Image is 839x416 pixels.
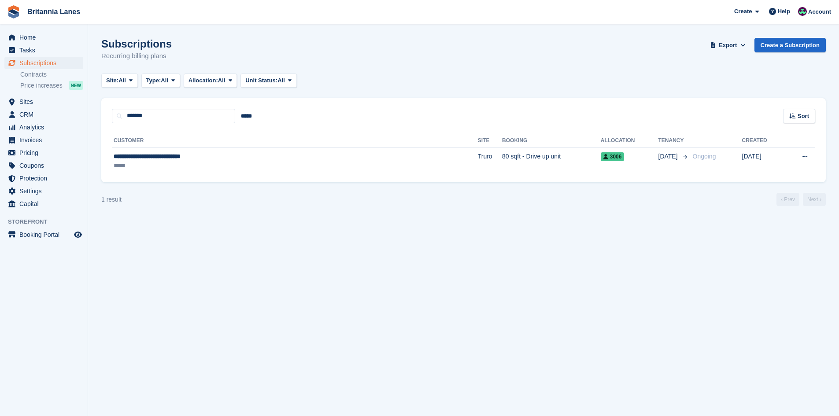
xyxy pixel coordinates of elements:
span: Subscriptions [19,57,72,69]
button: Allocation: All [184,74,237,88]
a: menu [4,44,83,56]
span: Booking Portal [19,228,72,241]
span: Sort [798,112,809,121]
a: menu [4,228,83,241]
span: All [277,76,285,85]
th: Customer [112,134,478,148]
a: Britannia Lanes [24,4,84,19]
span: Capital [19,198,72,210]
span: Help [778,7,790,16]
button: Unit Status: All [240,74,296,88]
th: Tenancy [658,134,689,148]
a: menu [4,159,83,172]
a: menu [4,134,83,146]
h1: Subscriptions [101,38,172,50]
a: menu [4,96,83,108]
span: All [218,76,225,85]
a: Price increases NEW [20,81,83,90]
a: menu [4,121,83,133]
span: Analytics [19,121,72,133]
span: 3006 [601,152,625,161]
th: Site [478,134,502,148]
a: menu [4,185,83,197]
span: Price increases [20,81,63,90]
span: Ongoing [693,153,716,160]
a: Contracts [20,70,83,79]
th: Allocation [601,134,658,148]
span: Allocation: [188,76,218,85]
span: Coupons [19,159,72,172]
a: Previous [776,193,799,206]
span: Unit Status: [245,76,277,85]
span: Storefront [8,217,88,226]
a: menu [4,172,83,184]
a: menu [4,147,83,159]
span: Sites [19,96,72,108]
div: 1 result [101,195,122,204]
span: All [118,76,126,85]
span: [DATE] [658,152,680,161]
td: [DATE] [742,147,784,175]
span: Tasks [19,44,72,56]
nav: Page [775,193,828,206]
p: Recurring billing plans [101,51,172,61]
span: CRM [19,108,72,121]
button: Type: All [141,74,180,88]
th: Created [742,134,784,148]
a: Create a Subscription [754,38,826,52]
th: Booking [502,134,601,148]
img: Kirsty Miles [798,7,807,16]
a: menu [4,57,83,69]
a: menu [4,108,83,121]
span: Protection [19,172,72,184]
img: stora-icon-8386f47178a22dfd0bd8f6a31ec36ba5ce8667c1dd55bd0f319d3a0aa187defe.svg [7,5,20,18]
span: All [161,76,168,85]
a: Next [803,193,826,206]
a: menu [4,31,83,44]
span: Account [808,7,831,16]
span: Site: [106,76,118,85]
span: Type: [146,76,161,85]
span: Settings [19,185,72,197]
span: Invoices [19,134,72,146]
span: Pricing [19,147,72,159]
td: 80 sqft - Drive up unit [502,147,601,175]
button: Export [709,38,747,52]
span: Create [734,7,752,16]
span: Home [19,31,72,44]
div: NEW [69,81,83,90]
a: menu [4,198,83,210]
span: Export [719,41,737,50]
td: Truro [478,147,502,175]
button: Site: All [101,74,138,88]
a: Preview store [73,229,83,240]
